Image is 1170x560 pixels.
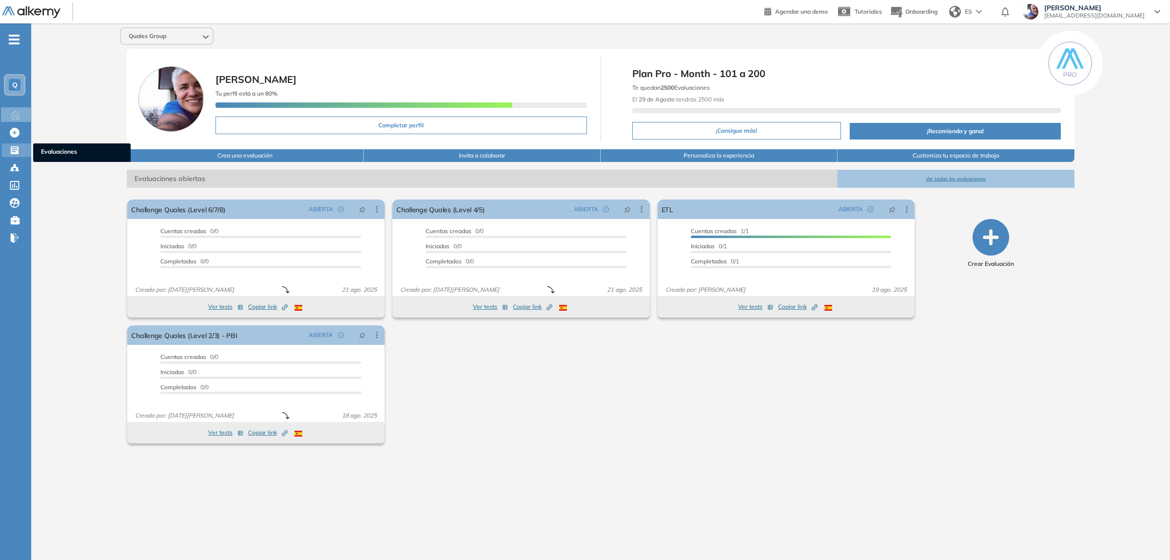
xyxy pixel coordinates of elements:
[426,258,474,265] span: 0/0
[1044,4,1145,12] span: [PERSON_NAME]
[632,84,710,91] span: Te quedan Evaluaciones
[617,201,638,217] button: pushpin
[949,6,961,18] img: world
[160,368,184,376] span: Iniciadas
[513,301,552,313] button: Copiar link
[396,200,485,219] a: Challenge Quales (Level 4/5)
[127,149,364,162] button: Crea una evaluación
[12,81,18,89] span: Q
[513,302,552,311] span: Copiar link
[632,66,1061,81] span: Plan Pro - Month - 101 a 200
[160,383,209,391] span: 0/0
[850,123,1060,140] button: ¡Recomienda y gana!
[9,39,19,40] i: -
[248,427,288,439] button: Copiar link
[662,200,673,219] a: ETL
[838,205,863,214] span: ABIERTA
[248,301,288,313] button: Copiar link
[131,285,238,294] span: Creado por: [DATE][PERSON_NAME]
[691,258,727,265] span: Completados
[838,149,1074,162] button: Customiza tu espacio de trabajo
[426,242,449,250] span: Iniciadas
[338,332,344,338] span: check-circle
[160,383,196,391] span: Completados
[868,206,874,212] span: check-circle
[215,73,296,85] span: [PERSON_NAME]
[294,431,302,437] img: ESP
[691,242,715,250] span: Iniciadas
[309,205,333,214] span: ABIERTA
[131,200,225,219] a: Challenge Quales (Level 6/7/8)
[426,227,484,235] span: 0/0
[968,260,1014,268] span: Crear Evaluación
[208,427,243,439] button: Ver tests
[359,205,366,213] span: pushpin
[603,206,609,212] span: check-circle
[574,205,598,214] span: ABIERTA
[294,305,302,311] img: ESP
[778,302,818,311] span: Copiar link
[127,170,837,188] span: Evaluaciones abiertas
[426,227,471,235] span: Cuentas creadas
[160,227,218,235] span: 0/0
[662,285,749,294] span: Creado por: [PERSON_NAME]
[824,305,832,311] img: ESP
[248,302,288,311] span: Copiar link
[473,301,508,313] button: Ver tests
[1044,12,1145,20] span: [EMAIL_ADDRESS][DOMAIN_NAME]
[160,258,196,265] span: Completados
[868,285,911,294] span: 19 ago. 2025
[624,205,631,213] span: pushpin
[160,227,206,235] span: Cuentas creadas
[208,301,243,313] button: Ver tests
[2,6,60,19] img: Logo
[160,353,218,360] span: 0/0
[838,170,1074,188] button: Ver todas las evaluaciones
[359,331,366,339] span: pushpin
[41,147,123,158] span: Evaluaciones
[976,10,982,14] img: arrow
[881,201,903,217] button: pushpin
[889,205,896,213] span: pushpin
[639,96,675,103] b: 29 de Agosto
[855,8,882,15] span: Tutoriales
[364,149,601,162] button: Invita a colaborar
[426,258,462,265] span: Completados
[738,301,773,313] button: Ver tests
[691,242,727,250] span: 0/1
[351,327,373,343] button: pushpin
[905,8,937,15] span: Onboarding
[129,32,166,40] span: Quales Group
[764,5,828,17] a: Agendar una demo
[351,201,373,217] button: pushpin
[601,149,838,162] button: Personaliza la experiencia
[160,242,184,250] span: Iniciadas
[965,7,972,16] span: ES
[691,227,749,235] span: 1/1
[338,285,381,294] span: 21 ago. 2025
[131,325,237,345] a: Challenge Quales (Level 2/3) - PBI
[426,242,462,250] span: 0/0
[559,305,567,311] img: ESP
[632,122,841,140] button: ¡Consigue más!
[661,84,674,91] b: 2500
[215,90,277,97] span: Tu perfil está a un 80%
[603,285,646,294] span: 21 ago. 2025
[138,66,204,132] img: Foto de perfil
[338,411,381,420] span: 18 ago. 2025
[160,242,196,250] span: 0/0
[632,96,724,103] span: El tendrás 2500 más
[215,117,586,134] button: Completar perfil
[691,258,739,265] span: 0/1
[890,1,937,22] button: Onboarding
[396,285,503,294] span: Creado por: [DATE][PERSON_NAME]
[160,353,206,360] span: Cuentas creadas
[778,301,818,313] button: Copiar link
[338,206,344,212] span: check-circle
[160,258,209,265] span: 0/0
[309,331,333,340] span: ABIERTA
[248,428,288,437] span: Copiar link
[131,411,238,420] span: Creado por: [DATE][PERSON_NAME]
[775,8,828,15] span: Agendar una demo
[160,368,196,376] span: 0/0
